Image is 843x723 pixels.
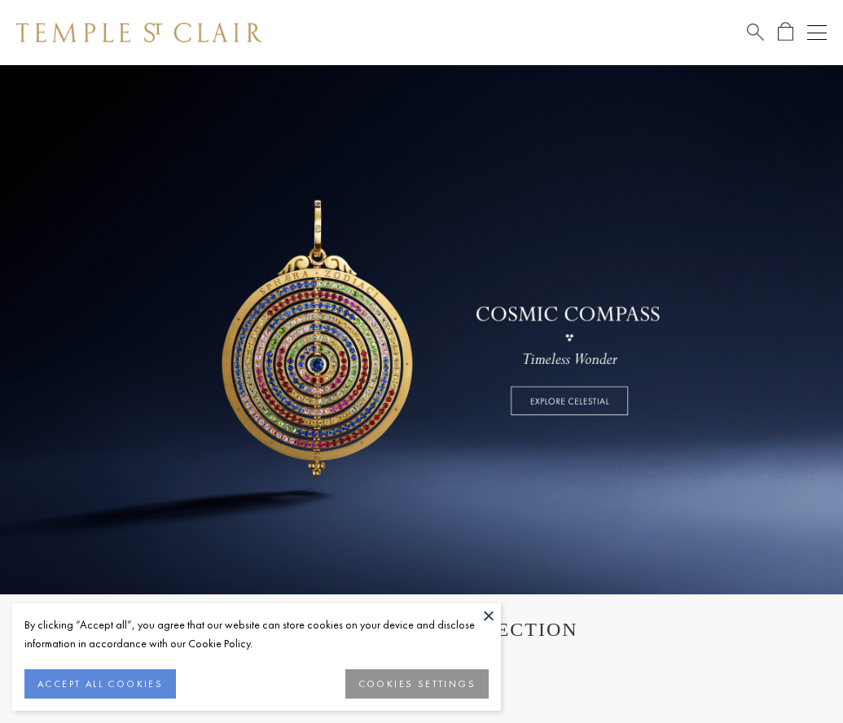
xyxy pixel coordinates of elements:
a: Search [747,22,764,42]
div: By clicking “Accept all”, you agree that our website can store cookies on your device and disclos... [24,616,489,653]
button: COOKIES SETTINGS [345,669,489,699]
a: Open Shopping Bag [778,22,793,42]
img: Temple St. Clair [16,23,262,42]
button: Open navigation [807,23,827,42]
button: ACCEPT ALL COOKIES [24,669,176,699]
